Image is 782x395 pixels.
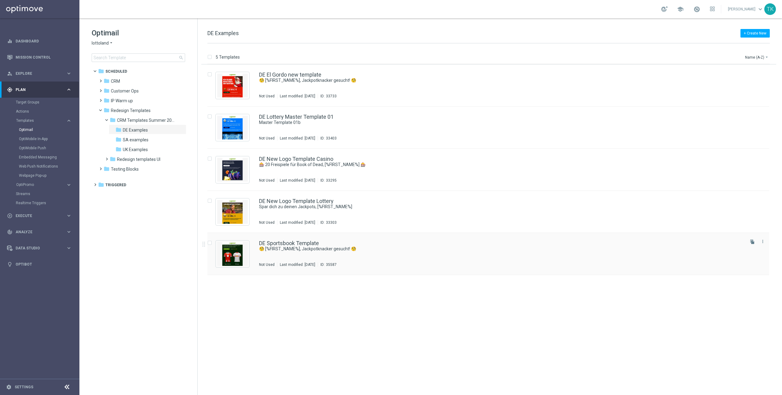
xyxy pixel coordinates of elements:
a: 🧐 [%FIRST_NAME%], Jackpotknacker gesucht! 🧐 [259,246,729,252]
i: folder [104,97,110,103]
div: Last modified: [DATE] [277,262,318,267]
i: folder [98,182,104,188]
button: lottoland arrow_drop_down [92,40,114,46]
div: ID: [318,94,337,99]
button: person_search Explore keyboard_arrow_right [7,71,72,76]
button: play_circle_outline Execute keyboard_arrow_right [7,213,72,218]
div: 33733 [326,94,337,99]
div: Master Template 01b [259,120,744,125]
span: Execute [16,214,66,218]
div: Target Groups [16,98,79,107]
div: OptiPromo [16,183,66,187]
a: 🎰 20 Freispiele für Book of Dead, [%FIRST_NAME%] 🎰 [259,162,729,168]
img: 33295.jpeg [217,158,248,182]
div: Last modified: [DATE] [277,136,318,141]
div: Not Used [259,94,275,99]
div: ID: [318,178,337,183]
i: folder [104,166,110,172]
i: folder [110,117,116,123]
a: Dashboard [16,33,72,49]
span: SA examples [123,137,148,143]
button: track_changes Analyze keyboard_arrow_right [7,230,72,234]
div: OptiPromo keyboard_arrow_right [16,182,72,187]
a: DE El Gordo new template [259,72,321,78]
input: Search Template [92,53,185,62]
div: 33295 [326,178,337,183]
a: Streams [16,191,64,196]
i: folder [110,156,116,162]
i: keyboard_arrow_right [66,229,72,235]
div: 🧐 [%FIRST_NAME%], Jackpotknacker gesucht! 🧐 [259,78,744,83]
div: Last modified: [DATE] [277,94,318,99]
button: Data Studio keyboard_arrow_right [7,246,72,251]
button: Mission Control [7,55,72,60]
a: Realtime Triggers [16,201,64,205]
span: OptiPromo [16,183,60,187]
div: Streams [16,189,79,198]
span: CRM Templates Summer 2025 [117,118,175,123]
div: Templates [16,119,66,122]
i: folder [115,146,122,152]
span: Redesign Templates [111,108,151,113]
button: + Create New [740,29,770,38]
a: Web Push Notifications [19,164,64,169]
i: play_circle_outline [7,213,13,219]
img: 33403.jpeg [217,116,248,140]
div: Press SPACE to select this row. [201,107,781,149]
button: equalizer Dashboard [7,39,72,44]
button: gps_fixed Plan keyboard_arrow_right [7,87,72,92]
i: keyboard_arrow_right [66,87,72,92]
div: OptiMobile In-App [19,134,79,143]
div: Optimail [19,125,79,134]
a: Optibot [16,256,72,272]
span: Triggered [105,182,126,188]
i: folder [115,127,122,133]
span: keyboard_arrow_down [757,6,764,13]
i: folder [104,88,110,94]
i: folder [104,107,110,113]
span: Plan [16,88,66,92]
i: file_copy [750,239,755,244]
div: Plan [7,87,66,92]
div: Spar dich zu deinen Jackpots, [%FIRST_NAME%] [259,204,744,210]
span: Customer Ops [111,88,139,94]
i: lightbulb [7,262,13,267]
span: Explore [16,72,66,75]
span: Redesign templates UI [117,157,160,162]
a: Settings [15,385,33,389]
div: Press SPACE to select this row. [201,64,781,107]
p: 5 Templates [216,54,240,60]
div: Last modified: [DATE] [277,178,318,183]
span: search [179,55,184,60]
a: DE Lottery Master Template 01 [259,114,334,120]
span: DE Examples [207,30,239,36]
div: Analyze [7,229,66,235]
div: Press SPACE to select this row. [201,233,781,275]
div: Actions [16,107,79,116]
i: arrow_drop_down [109,40,114,46]
a: Embedded Messaging [19,155,64,160]
span: Analyze [16,230,66,234]
a: Target Groups [16,100,64,105]
div: Press SPACE to select this row. [201,149,781,191]
div: Explore [7,71,66,76]
div: Execute [7,213,66,219]
div: Embedded Messaging [19,153,79,162]
i: gps_fixed [7,87,13,92]
i: keyboard_arrow_right [66,182,72,188]
div: OptiPromo [16,180,79,189]
div: Mission Control [7,49,72,65]
a: Master Template 01b [259,120,729,125]
div: Realtime Triggers [16,198,79,208]
img: 33733.jpeg [217,74,248,97]
i: person_search [7,71,13,76]
div: ID: [318,220,337,225]
i: more_vert [760,239,765,244]
i: arrow_drop_down [764,55,769,60]
button: file_copy [748,238,756,246]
